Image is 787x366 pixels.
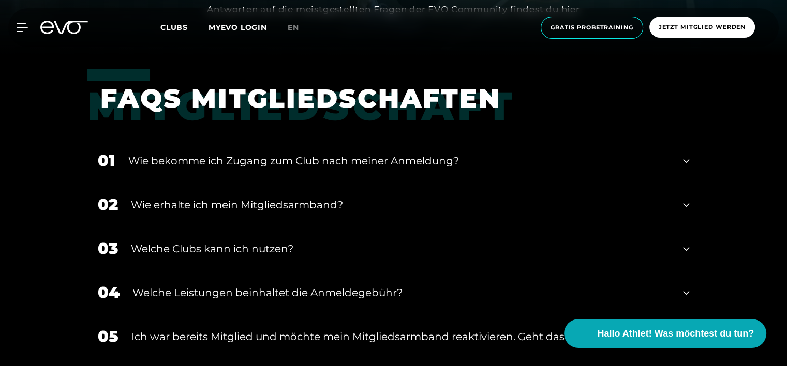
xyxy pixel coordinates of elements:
[98,193,118,216] div: 02
[659,23,746,32] span: Jetzt Mitglied werden
[98,325,118,348] div: 05
[132,285,671,300] div: Welche Leistungen beinhaltet die Anmeldegebühr?
[209,23,267,32] a: MYEVO LOGIN
[288,22,311,34] a: en
[100,82,674,115] h1: FAQS MITGLIEDSCHAFTEN
[597,327,754,341] span: Hallo Athlet! Was möchtest du tun?
[160,23,188,32] span: Clubs
[564,319,766,348] button: Hallo Athlet! Was möchtest du tun?
[98,281,120,304] div: 04
[551,23,633,32] span: Gratis Probetraining
[131,241,671,256] div: Welche Clubs kann ich nutzen?
[98,149,115,172] div: 01
[646,17,758,39] a: Jetzt Mitglied werden
[160,22,209,32] a: Clubs
[128,153,671,169] div: Wie bekomme ich Zugang zum Club nach meiner Anmeldung?
[538,17,646,39] a: Gratis Probetraining
[98,237,118,260] div: 03
[131,329,671,344] div: Ich war bereits Mitglied und möchte mein Mitgliedsarmband reaktivieren. Geht das?
[131,197,671,212] div: Wie erhalte ich mein Mitgliedsarmband?
[288,23,299,32] span: en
